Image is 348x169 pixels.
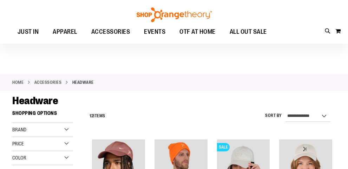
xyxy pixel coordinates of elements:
[12,95,58,107] span: Headware
[18,24,39,40] span: JUST IN
[144,24,165,40] span: EVENTS
[91,24,130,40] span: ACCESSORIES
[12,107,73,123] strong: Shopping Options
[12,79,24,86] a: Home
[12,155,26,161] span: Color
[179,24,216,40] span: OTF AT HOME
[12,141,24,146] span: Price
[90,113,93,118] span: 12
[12,127,26,132] span: Brand
[90,111,105,121] h2: Items
[230,24,267,40] span: ALL OUT SALE
[217,143,230,151] span: SALE
[265,113,282,119] label: Sort By
[72,79,94,86] strong: Headware
[136,7,213,22] img: Shop Orangetheory
[53,24,77,40] span: APPAREL
[34,79,62,86] a: ACCESSORIES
